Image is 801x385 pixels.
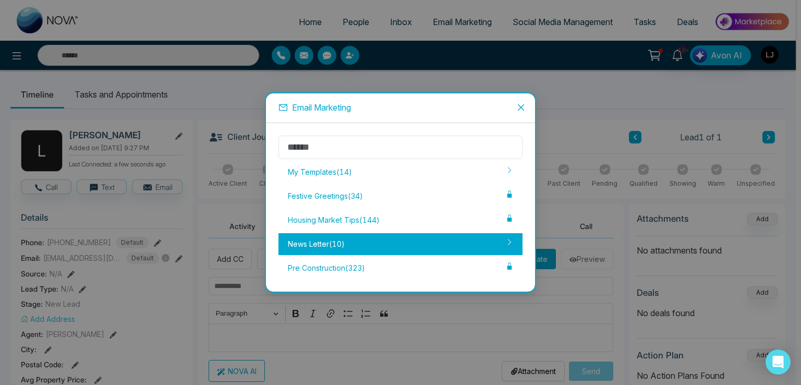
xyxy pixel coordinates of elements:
div: Open Intercom Messenger [766,350,791,375]
button: Close [507,93,535,122]
div: News Letter ( 10 ) [278,233,523,255]
div: My Templates ( 14 ) [278,161,523,183]
span: Email Marketing [292,102,351,113]
div: Festive Greetings ( 34 ) [278,185,523,207]
div: Housing Market Tips ( 144 ) [278,209,523,231]
div: Pre Construction ( 323 ) [278,257,523,279]
span: close [517,103,525,112]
